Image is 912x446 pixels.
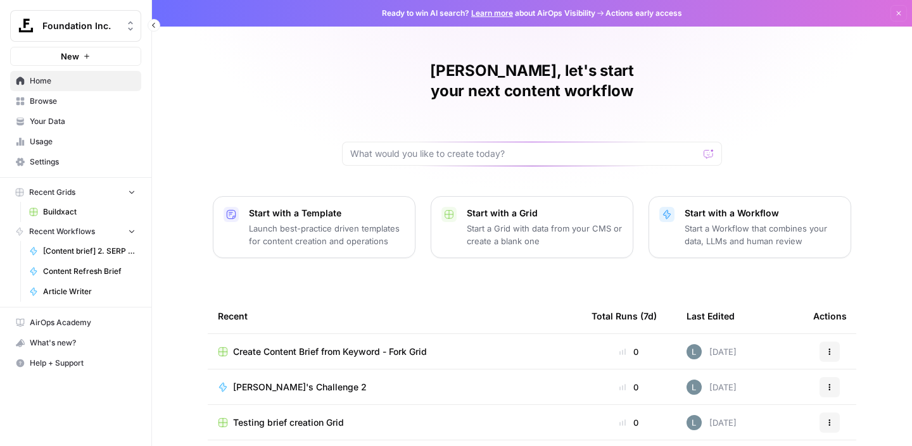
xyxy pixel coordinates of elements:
button: Recent Workflows [10,222,141,241]
button: New [10,47,141,66]
button: Recent Grids [10,183,141,202]
h1: [PERSON_NAME], let's start your next content workflow [342,61,722,101]
button: Help + Support [10,353,141,373]
span: Recent Grids [29,187,75,198]
span: Recent Workflows [29,226,95,237]
a: Article Writer [23,282,141,302]
a: Create Content Brief from Keyword - Fork Grid [218,345,571,358]
div: 0 [592,381,666,393]
p: Start a Grid with data from your CMS or create a blank one [467,222,623,247]
a: Usage [10,132,141,152]
a: Testing brief creation Grid [218,416,571,429]
span: Browse [30,96,136,107]
p: Start a Workflow that combines your data, LLMs and human review [685,222,840,247]
div: Actions [813,299,847,333]
span: Settings [30,156,136,168]
button: Start with a GridStart a Grid with data from your CMS or create a blank one [431,196,633,258]
a: Learn more [471,8,513,18]
button: Workspace: Foundation Inc. [10,10,141,42]
img: 8iclr0koeej5t27gwiocqqt2wzy0 [687,344,702,359]
img: 8iclr0koeej5t27gwiocqqt2wzy0 [687,380,702,395]
div: [DATE] [687,380,737,395]
a: Content Refresh Brief [23,261,141,282]
a: Browse [10,91,141,111]
span: Ready to win AI search? about AirOps Visibility [382,8,595,19]
div: [DATE] [687,344,737,359]
div: 0 [592,416,666,429]
img: 8iclr0koeej5t27gwiocqqt2wzy0 [687,415,702,430]
span: Home [30,75,136,87]
div: Recent [218,299,571,333]
a: AirOps Academy [10,313,141,333]
button: Start with a TemplateLaunch best-practice driven templates for content creation and operations [213,196,415,258]
span: Your Data [30,116,136,127]
span: [PERSON_NAME]'s Challenge 2 [233,381,367,393]
span: Create Content Brief from Keyword - Fork Grid [233,345,427,358]
span: New [61,50,79,63]
a: [PERSON_NAME]'s Challenge 2 [218,381,571,393]
span: AirOps Academy [30,317,136,328]
p: Start with a Template [249,207,405,220]
a: Your Data [10,111,141,132]
span: [Content brief] 2. SERP to Brief [43,245,136,257]
a: [Content brief] 2. SERP to Brief [23,241,141,261]
p: Start with a Workflow [685,207,840,220]
img: Foundation Inc. Logo [15,15,37,37]
button: Start with a WorkflowStart a Workflow that combines your data, LLMs and human review [649,196,851,258]
p: Start with a Grid [467,207,623,220]
span: Buildxact [43,206,136,218]
span: Testing brief creation Grid [233,416,344,429]
div: 0 [592,345,666,358]
div: Last Edited [687,299,735,333]
span: Actions early access [605,8,682,19]
input: What would you like to create today? [350,147,699,160]
a: Settings [10,152,141,172]
a: Buildxact [23,202,141,222]
div: Total Runs (7d) [592,299,657,333]
span: Usage [30,136,136,147]
a: Home [10,71,141,91]
span: Foundation Inc. [42,20,119,32]
button: What's new? [10,333,141,353]
span: Content Refresh Brief [43,266,136,277]
div: [DATE] [687,415,737,430]
div: What's new? [11,333,141,352]
span: Help + Support [30,357,136,369]
p: Launch best-practice driven templates for content creation and operations [249,222,405,247]
span: Article Writer [43,286,136,297]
